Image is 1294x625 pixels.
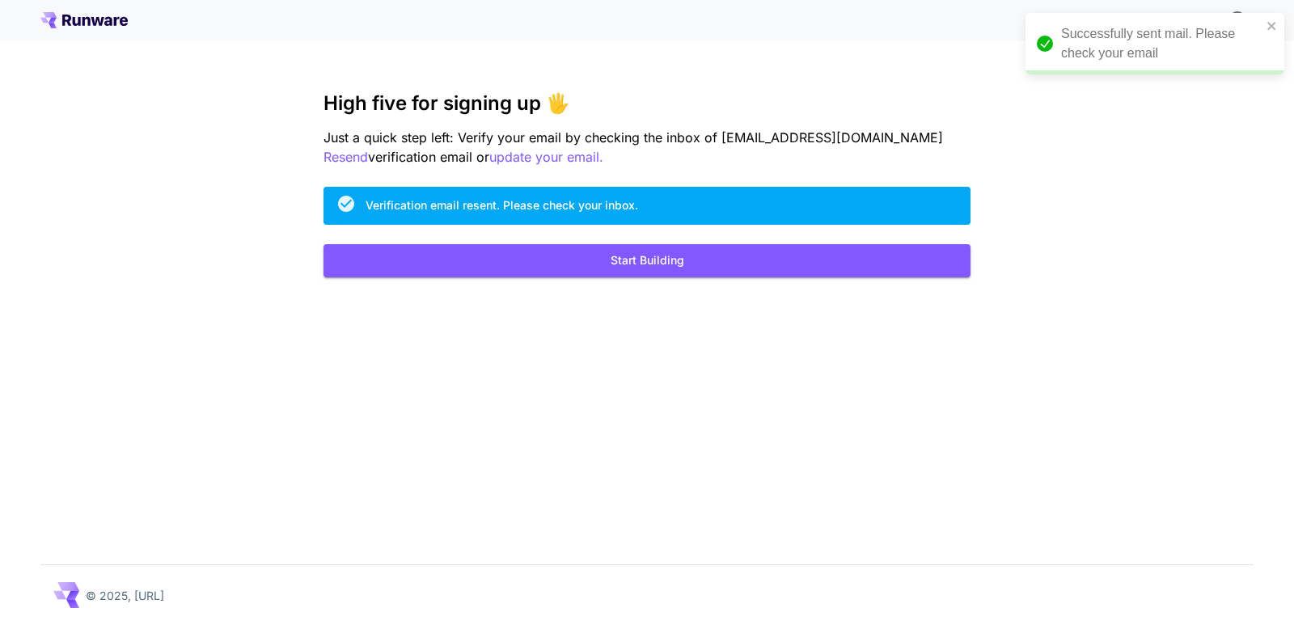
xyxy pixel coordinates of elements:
[1221,3,1254,36] button: In order to qualify for free credit, you need to sign up with a business email address and click ...
[1267,19,1278,32] button: close
[489,147,603,167] button: update your email.
[323,244,970,277] button: Start Building
[323,129,943,146] span: Just a quick step left: Verify your email by checking the inbox of [EMAIL_ADDRESS][DOMAIN_NAME]
[323,147,368,167] button: Resend
[366,196,638,213] div: Verification email resent. Please check your inbox.
[1061,24,1262,63] div: Successfully sent mail. Please check your email
[323,92,970,115] h3: High five for signing up 🖐️
[368,149,489,165] span: verification email or
[86,587,164,604] p: © 2025, [URL]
